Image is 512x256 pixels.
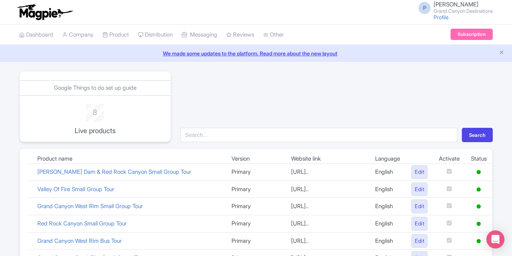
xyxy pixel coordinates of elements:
[414,2,493,14] a: P [PERSON_NAME] Grand Canyon Destinations
[226,25,254,45] a: Reviews
[37,202,143,210] a: Grand Canyon West Rim Small Group Tour
[369,232,406,250] td: English
[369,198,406,215] td: English
[465,155,492,164] td: Status
[37,237,122,244] a: Grand Canyon West Rim Bus Tour
[37,220,127,227] a: Red Rock Canyon Small Group Tour
[32,155,226,164] td: Product name
[62,25,94,45] a: Company
[434,9,493,14] small: Grand Canyon Destinations
[434,1,478,8] span: [PERSON_NAME]
[433,155,465,164] td: Activate
[451,29,493,40] a: Subscription
[226,215,285,232] td: Primary
[411,199,428,213] a: Edit
[263,25,284,45] a: Other
[226,155,285,164] td: Version
[19,25,53,45] a: Dashboard
[369,155,406,164] td: Language
[37,185,114,193] a: Valley Of Fire Small Group Tour
[54,84,136,91] a: Google Things to do set up guide
[285,155,369,164] td: Website link
[462,128,493,142] button: Search
[226,164,285,181] td: Primary
[369,164,406,181] td: English
[486,230,504,248] div: Open Intercom Messenger
[226,232,285,250] td: Primary
[285,232,369,250] td: [URL]..
[411,234,428,248] a: Edit
[434,14,449,20] a: Profile
[103,25,129,45] a: Product
[37,168,191,175] a: [PERSON_NAME] Dam & Red Rock Canyon Small Group Tour
[285,215,369,232] td: [URL]..
[15,4,74,20] img: logo-ab69f6fb50320c5b225c76a69d11143b.png
[285,181,369,198] td: [URL]..
[226,198,285,215] td: Primary
[411,217,428,231] a: Edit
[369,181,406,198] td: English
[5,49,507,57] a: We made some updates to the platform. Read more about the new layout
[64,126,126,136] p: Live products
[226,181,285,198] td: Primary
[369,215,406,232] td: English
[180,128,457,142] input: Search...
[182,25,217,45] a: Messaging
[138,25,173,45] a: Distribution
[64,104,126,118] div: 8
[285,164,369,181] td: [URL]..
[285,198,369,215] td: [URL]..
[418,2,431,14] span: P
[411,165,428,179] a: Edit
[411,182,428,196] a: Edit
[499,49,504,57] button: Close announcement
